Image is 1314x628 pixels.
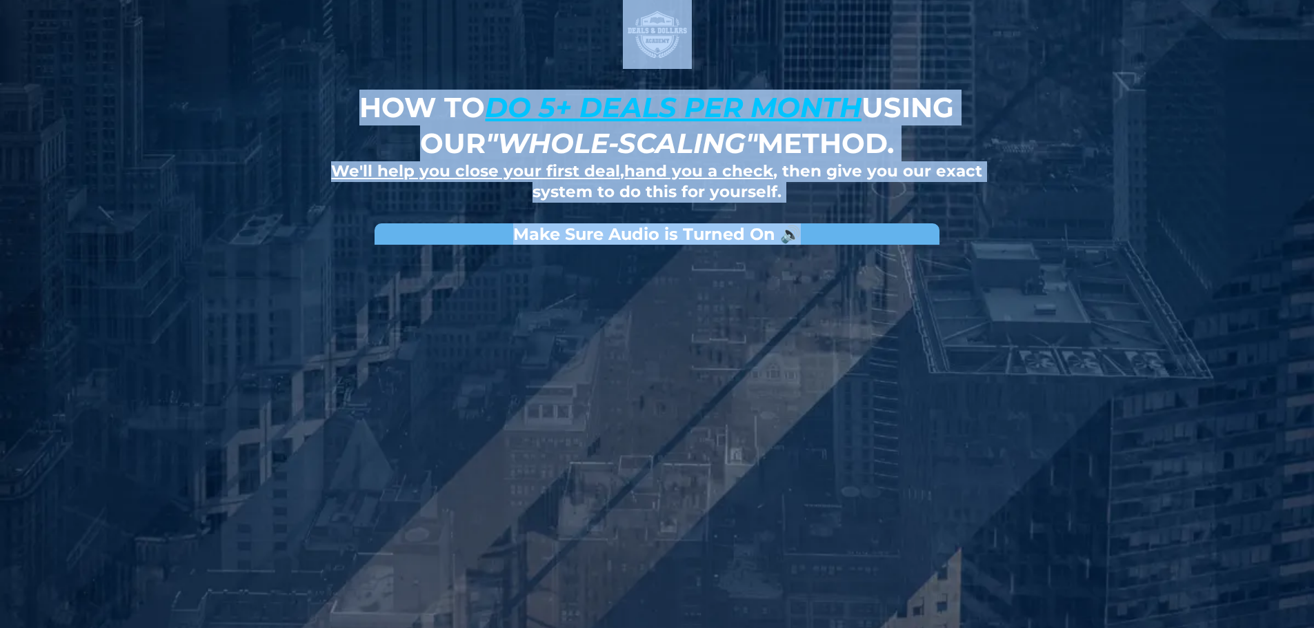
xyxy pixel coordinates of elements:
[331,161,982,201] strong: , , then give you our exact system to do this for yourself.
[485,90,862,124] u: do 5+ deals per month
[486,126,757,160] em: "whole-scaling"
[513,224,801,244] strong: Make Sure Audio is Turned On 🔊
[624,161,773,181] u: hand you a check
[359,90,954,160] strong: How to using our method.
[331,161,620,181] u: We'll help you close your first deal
